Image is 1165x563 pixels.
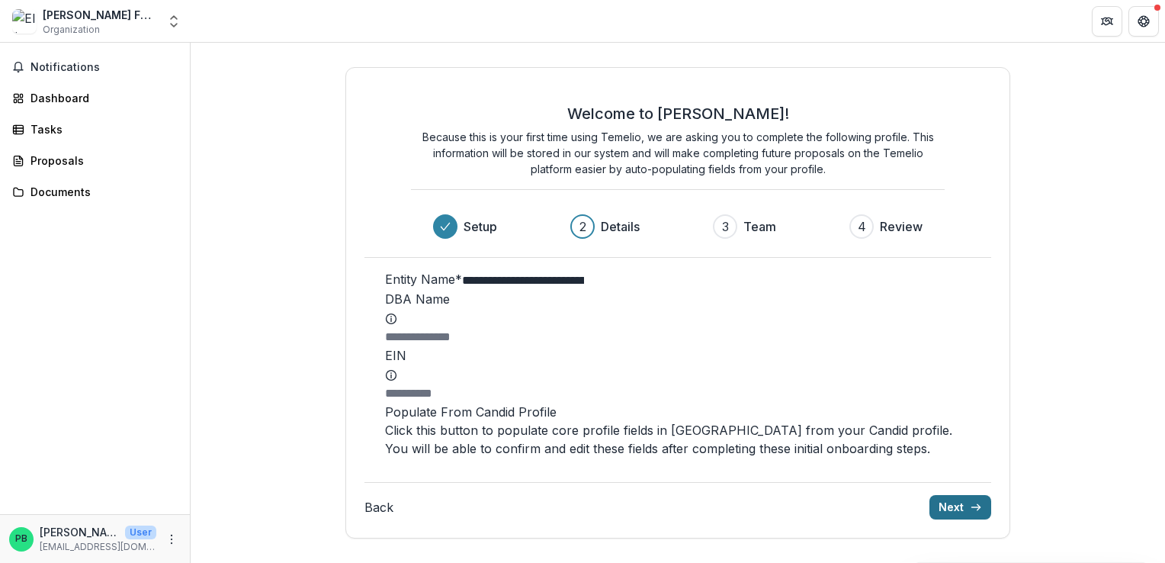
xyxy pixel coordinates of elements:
h3: Team [743,217,776,236]
span: Notifications [30,61,178,74]
p: Click this button to populate core profile fields in [GEOGRAPHIC_DATA] from your Candid profile. ... [385,421,971,458]
button: Populate From Candid Profile [385,403,557,421]
div: Paul Barcus [15,534,27,544]
a: Proposals [6,148,184,173]
button: Notifications [6,55,184,79]
button: Back [364,498,393,516]
div: 3 [722,217,729,236]
a: Documents [6,179,184,204]
p: [PERSON_NAME] [40,524,119,540]
p: Because this is your first time using Temelio, we are asking you to complete the following profil... [411,129,945,177]
div: [PERSON_NAME] Foundation [43,7,157,23]
div: Tasks [30,121,172,137]
p: User [125,526,156,539]
div: 4 [858,217,866,236]
button: Get Help [1128,6,1159,37]
h3: Review [880,217,923,236]
h3: Details [601,217,640,236]
div: 2 [579,217,586,236]
label: DBA Name [385,291,971,327]
button: Partners [1092,6,1122,37]
button: More [162,530,181,549]
a: Tasks [6,117,184,142]
p: [EMAIL_ADDRESS][DOMAIN_NAME] [40,540,156,554]
button: Next [929,495,991,520]
a: Dashboard [6,85,184,111]
button: Open entity switcher [163,6,185,37]
span: Organization [43,23,100,37]
label: Entity Name [385,272,462,287]
div: Progress [433,214,923,239]
h2: Welcome to [PERSON_NAME]! [567,105,789,123]
div: Proposals [30,153,172,169]
div: Dashboard [30,90,172,106]
label: EIN [385,348,971,383]
h3: Setup [464,217,497,236]
div: Documents [30,184,172,200]
img: Ellison McCraney Ingram Foundation [12,9,37,34]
